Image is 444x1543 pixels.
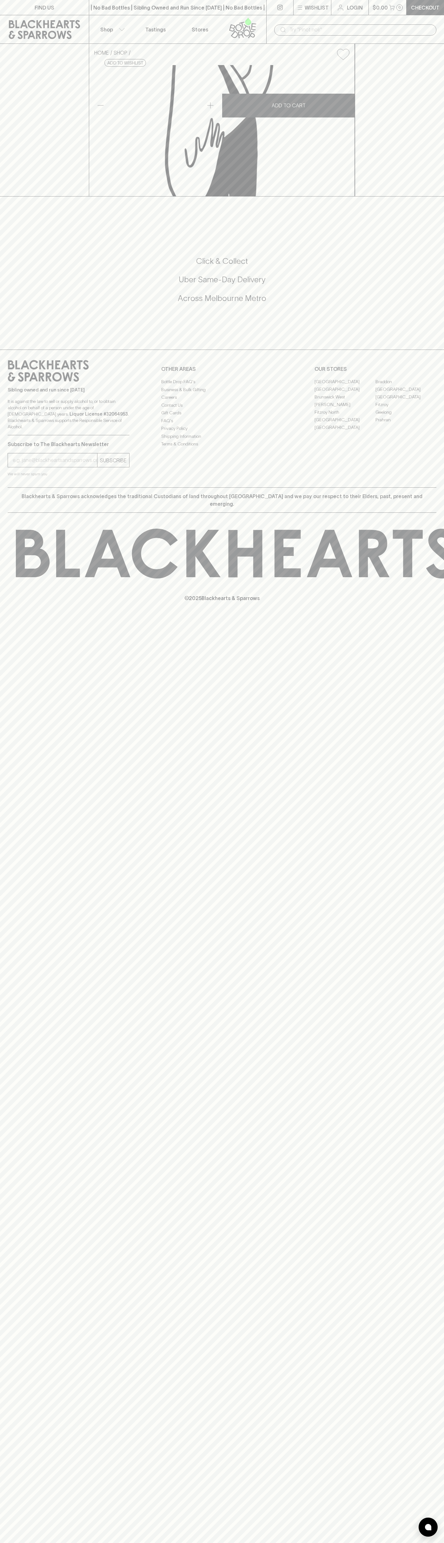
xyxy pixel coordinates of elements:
p: It is against the law to sell or supply alcohol to, or to obtain alcohol on behalf of a person un... [8,398,129,430]
button: Shop [89,15,134,43]
button: ADD TO CART [222,94,355,117]
p: Sibling owned and run since [DATE] [8,387,129,393]
p: $0.00 [373,4,388,11]
img: Mount Zero Lemon & Thyme Mixed Olives Pouch 80g [89,65,355,196]
a: Shipping Information [161,432,283,440]
a: [GEOGRAPHIC_DATA] [315,416,375,424]
a: Business & Bulk Gifting [161,386,283,393]
a: Tastings [133,15,178,43]
p: Blackhearts & Sparrows acknowledges the traditional Custodians of land throughout [GEOGRAPHIC_DAT... [12,492,432,508]
input: Try "Pinot noir" [289,25,431,35]
a: Terms & Conditions [161,440,283,448]
a: Privacy Policy [161,425,283,432]
a: [PERSON_NAME] [315,401,375,408]
p: Login [347,4,363,11]
a: Geelong [375,408,436,416]
a: [GEOGRAPHIC_DATA] [375,385,436,393]
div: Call to action block [8,230,436,337]
p: FIND US [35,4,54,11]
a: Careers [161,394,283,401]
a: [GEOGRAPHIC_DATA] [375,393,436,401]
p: SUBSCRIBE [100,457,127,464]
a: Stores [178,15,222,43]
a: Gift Cards [161,409,283,417]
p: We will never spam you [8,471,129,477]
h5: Across Melbourne Metro [8,293,436,304]
a: Brunswick West [315,393,375,401]
p: Stores [192,26,208,33]
a: [GEOGRAPHIC_DATA] [315,424,375,431]
input: e.g. jane@blackheartsandsparrows.com.au [13,455,97,465]
a: Fitzroy [375,401,436,408]
p: OTHER AREAS [161,365,283,373]
button: SUBSCRIBE [97,453,129,467]
p: Wishlist [305,4,329,11]
p: Subscribe to The Blackhearts Newsletter [8,440,129,448]
p: Shop [100,26,113,33]
p: Tastings [145,26,166,33]
a: FAQ's [161,417,283,424]
h5: Uber Same-Day Delivery [8,274,436,285]
button: Add to wishlist [335,46,352,63]
a: Fitzroy North [315,408,375,416]
a: Braddon [375,378,436,385]
a: [GEOGRAPHIC_DATA] [315,378,375,385]
a: Contact Us [161,401,283,409]
p: Checkout [411,4,440,11]
a: Bottle Drop FAQ's [161,378,283,386]
a: SHOP [114,50,127,56]
a: [GEOGRAPHIC_DATA] [315,385,375,393]
a: HOME [94,50,109,56]
p: ADD TO CART [272,102,306,109]
p: OUR STORES [315,365,436,373]
a: Prahran [375,416,436,424]
strong: Liquor License #32064953 [70,411,128,417]
img: bubble-icon [425,1524,431,1530]
h5: Click & Collect [8,256,436,266]
button: Add to wishlist [104,59,146,67]
p: 0 [398,6,401,9]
